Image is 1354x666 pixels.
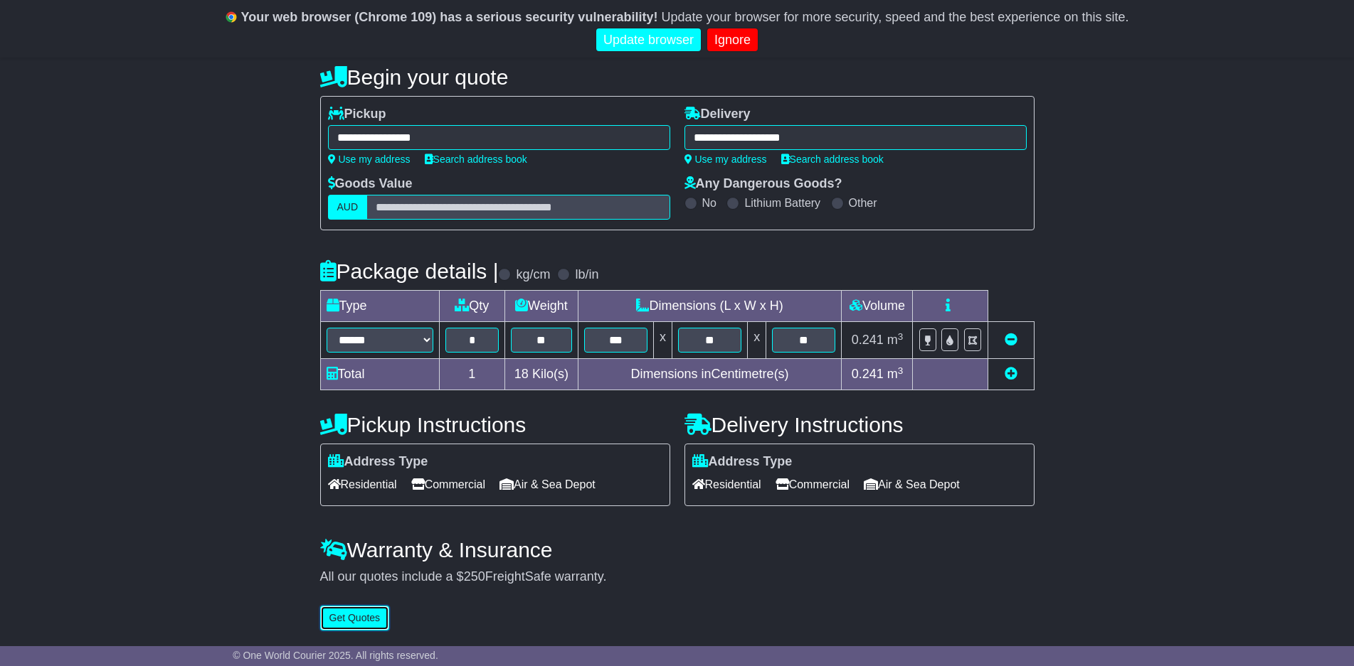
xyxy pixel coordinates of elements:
label: Address Type [692,454,793,470]
span: Update your browser for more security, speed and the best experience on this site. [661,10,1128,24]
td: Dimensions in Centimetre(s) [578,359,842,390]
td: 1 [439,359,505,390]
sup: 3 [898,365,904,376]
div: All our quotes include a $ FreightSafe warranty. [320,569,1035,585]
span: Air & Sea Depot [499,473,596,495]
td: Weight [505,291,578,322]
label: Address Type [328,454,428,470]
a: Search address book [781,154,884,165]
td: x [748,322,766,359]
a: Remove this item [1005,333,1017,347]
sup: 3 [898,331,904,342]
span: © One World Courier 2025. All rights reserved. [233,650,438,661]
h4: Begin your quote [320,65,1035,89]
td: Qty [439,291,505,322]
span: 250 [464,569,485,584]
label: kg/cm [516,267,550,283]
span: m [887,333,904,347]
button: Get Quotes [320,606,390,630]
a: Use my address [328,154,411,165]
td: Total [320,359,439,390]
span: 0.241 [852,333,884,347]
a: Use my address [684,154,767,165]
td: Type [320,291,439,322]
h4: Delivery Instructions [684,413,1035,436]
span: Commercial [776,473,850,495]
label: lb/in [575,267,598,283]
span: 0.241 [852,367,884,381]
td: Volume [842,291,913,322]
td: Kilo(s) [505,359,578,390]
td: x [653,322,672,359]
label: Goods Value [328,176,413,192]
label: Any Dangerous Goods? [684,176,842,192]
span: Commercial [411,473,485,495]
a: Add new item [1005,367,1017,381]
h4: Pickup Instructions [320,413,670,436]
a: Ignore [707,28,758,52]
label: No [702,196,716,210]
span: Residential [328,473,397,495]
span: m [887,367,904,381]
label: AUD [328,195,368,220]
a: Search address book [425,154,527,165]
a: Update browser [596,28,701,52]
span: 18 [514,367,529,381]
span: Residential [692,473,761,495]
b: Your web browser (Chrome 109) has a serious security vulnerability! [241,10,658,24]
label: Pickup [328,107,386,122]
h4: Package details | [320,259,499,283]
h4: Warranty & Insurance [320,538,1035,562]
label: Lithium Battery [744,196,820,210]
label: Other [849,196,877,210]
label: Delivery [684,107,751,122]
td: Dimensions (L x W x H) [578,291,842,322]
span: Air & Sea Depot [864,473,960,495]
